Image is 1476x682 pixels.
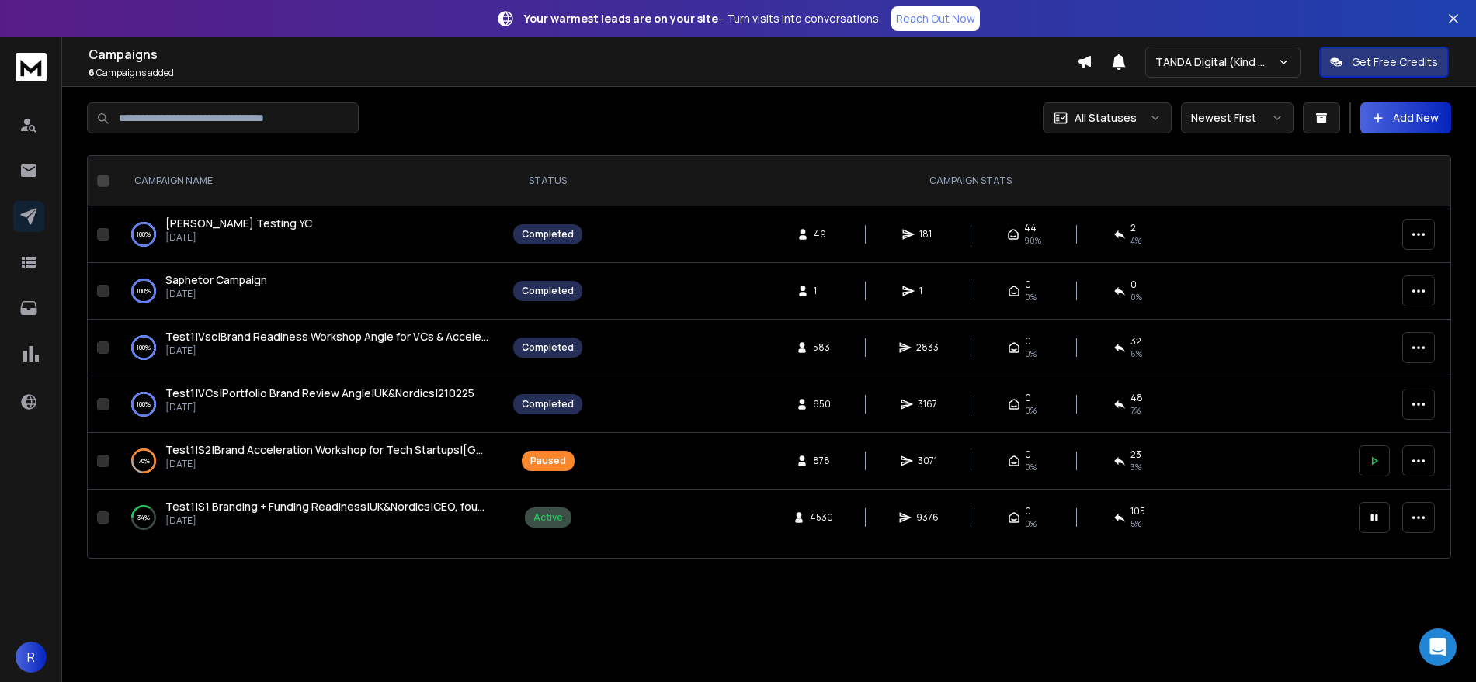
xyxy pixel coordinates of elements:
[165,272,267,287] span: Saphetor Campaign
[530,455,566,467] div: Paused
[1130,461,1141,473] span: 3 %
[813,341,830,354] span: 583
[522,228,574,241] div: Completed
[1024,222,1037,234] span: 44
[89,67,1077,79] p: Campaigns added
[165,288,267,300] p: [DATE]
[1155,54,1277,70] p: TANDA Digital (Kind Studio)
[89,66,95,79] span: 6
[916,511,939,524] span: 9376
[1130,348,1142,360] span: 6 %
[1130,335,1141,348] span: 32
[165,216,312,231] a: [PERSON_NAME] Testing YC
[1130,291,1142,303] span: 0 %
[116,156,504,206] th: CAMPAIGN NAME
[1025,291,1037,303] span: 0%
[1181,102,1294,133] button: Newest First
[814,228,829,241] span: 49
[916,341,939,354] span: 2833
[165,499,488,514] a: Test1|S1 Branding + Funding Readiness|UK&Nordics|CEO, founder|210225
[165,329,616,344] span: Test1|Vsc|Brand Readiness Workshop Angle for VCs & Accelerators|UK&nordics|210225
[1130,448,1141,461] span: 23
[116,433,504,490] td: 76%Test1|S2|Brand Acceleration Workshop for Tech Startups|[GEOGRAPHIC_DATA], [DEMOGRAPHIC_DATA]|C...
[137,396,151,412] p: 100 %
[116,490,504,546] td: 34%Test1|S1 Branding + Funding Readiness|UK&Nordics|CEO, founder|210225[DATE]
[1360,102,1451,133] button: Add New
[116,376,504,433] td: 100%Test1|VCs|Portfolio Brand Review Angle|UK&Nordics|210225[DATE]
[165,272,267,288] a: Saphetor Campaign
[165,514,488,527] p: [DATE]
[1025,461,1037,473] span: 0%
[1130,234,1141,247] span: 4 %
[116,263,504,320] td: 100%Saphetor Campaign[DATE]
[137,510,150,525] p: 34 %
[137,340,151,355] p: 100 %
[16,642,47,673] button: R
[1025,518,1037,530] span: 0%
[810,511,833,524] span: 4530
[533,511,563,524] div: Active
[1130,222,1136,234] span: 2
[1130,392,1143,404] span: 48
[919,228,935,241] span: 181
[165,386,474,401] a: Test1|VCs|Portfolio Brand Review Angle|UK&Nordics|210225
[1025,404,1037,417] span: 0%
[918,455,937,467] span: 3071
[1025,448,1031,461] span: 0
[504,156,592,206] th: STATUS
[522,398,574,410] div: Completed
[138,453,150,469] p: 76 %
[165,231,312,244] p: [DATE]
[522,285,574,297] div: Completed
[165,499,541,514] span: Test1|S1 Branding + Funding Readiness|UK&Nordics|CEO, founder|210225
[165,458,488,470] p: [DATE]
[592,156,1349,206] th: CAMPAIGN STATS
[1025,348,1037,360] span: 0%
[116,320,504,376] td: 100%Test1|Vsc|Brand Readiness Workshop Angle for VCs & Accelerators|UK&nordics|210225[DATE]
[1024,234,1041,247] span: 90 %
[1352,54,1438,70] p: Get Free Credits
[522,341,574,354] div: Completed
[165,401,474,414] p: [DATE]
[1130,505,1145,518] span: 105
[813,398,831,410] span: 650
[1130,279,1137,291] span: 0
[16,53,47,81] img: logo
[919,285,935,297] span: 1
[524,11,718,26] strong: Your warmest leads are on your site
[1075,110,1137,126] p: All Statuses
[814,285,829,297] span: 1
[165,344,488,357] p: [DATE]
[813,455,830,467] span: 878
[165,442,819,457] span: Test1|S2|Brand Acceleration Workshop for Tech Startups|[GEOGRAPHIC_DATA], [DEMOGRAPHIC_DATA]|CEO,...
[1025,505,1031,518] span: 0
[896,11,975,26] p: Reach Out Now
[165,329,488,344] a: Test1|Vsc|Brand Readiness Workshop Angle for VCs & Accelerators|UK&nordics|210225
[137,283,151,299] p: 100 %
[1419,628,1457,666] div: Open Intercom Messenger
[165,442,488,458] a: Test1|S2|Brand Acceleration Workshop for Tech Startups|[GEOGRAPHIC_DATA], [DEMOGRAPHIC_DATA]|CEO,...
[524,11,879,26] p: – Turn visits into conversations
[1025,392,1031,404] span: 0
[116,206,504,263] td: 100%[PERSON_NAME] Testing YC[DATE]
[1130,518,1141,530] span: 5 %
[1025,335,1031,348] span: 0
[137,227,151,242] p: 100 %
[918,398,937,410] span: 3167
[891,6,980,31] a: Reach Out Now
[1025,279,1031,291] span: 0
[1130,404,1141,417] span: 7 %
[1319,47,1449,78] button: Get Free Credits
[89,45,1077,64] h1: Campaigns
